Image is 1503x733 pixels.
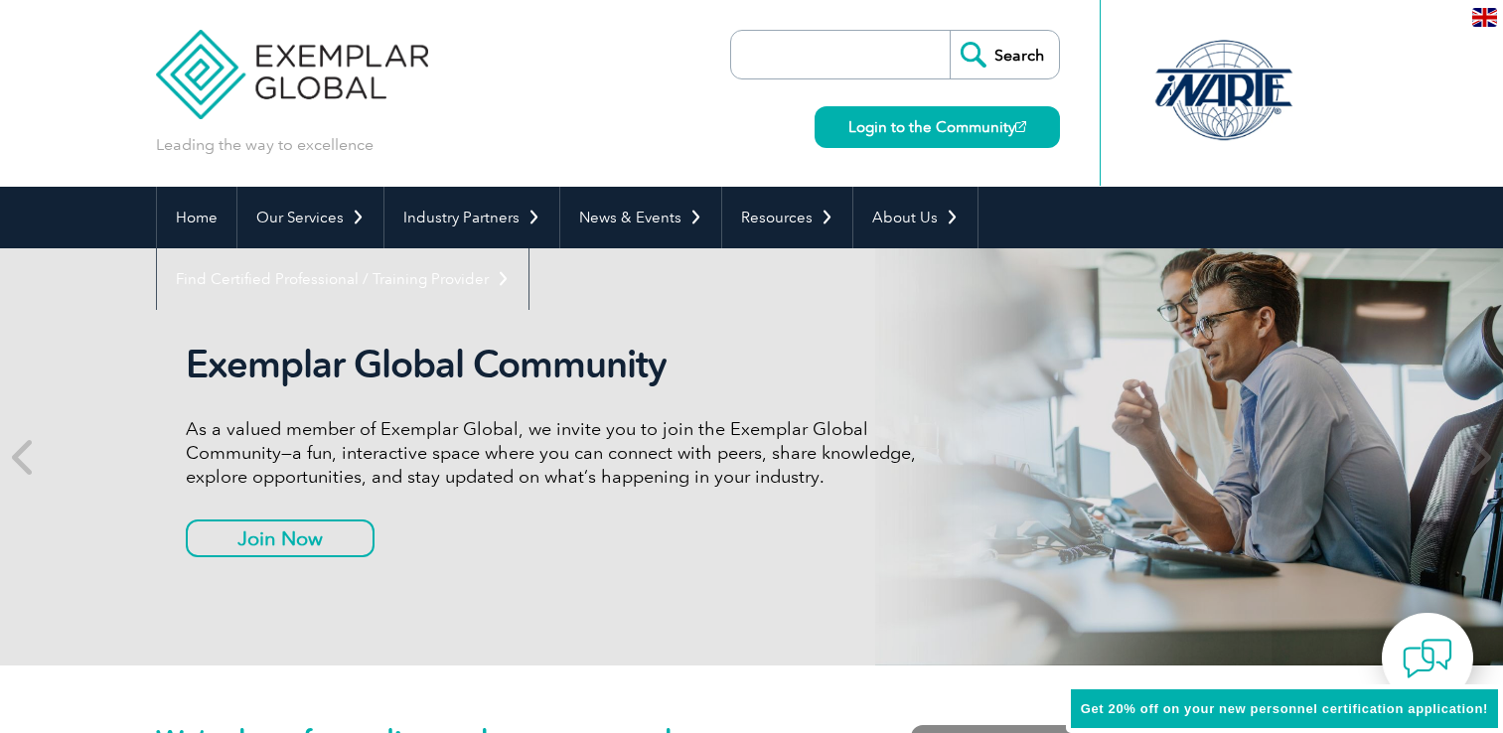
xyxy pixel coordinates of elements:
[384,187,559,248] a: Industry Partners
[186,342,931,387] h2: Exemplar Global Community
[950,31,1059,78] input: Search
[815,106,1060,148] a: Login to the Community
[157,187,236,248] a: Home
[186,417,931,489] p: As a valued member of Exemplar Global, we invite you to join the Exemplar Global Community—a fun,...
[1472,8,1497,27] img: en
[157,248,528,310] a: Find Certified Professional / Training Provider
[186,519,375,557] a: Join Now
[237,187,383,248] a: Our Services
[560,187,721,248] a: News & Events
[1403,634,1452,683] img: contact-chat.png
[1015,121,1026,132] img: open_square.png
[853,187,977,248] a: About Us
[1081,701,1488,716] span: Get 20% off on your new personnel certification application!
[722,187,852,248] a: Resources
[156,134,374,156] p: Leading the way to excellence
